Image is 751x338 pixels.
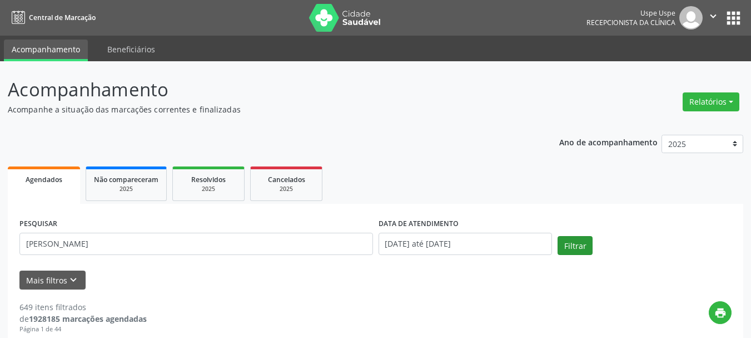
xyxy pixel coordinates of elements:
input: Nome, código do beneficiário ou CPF [19,233,373,255]
button: Mais filtroskeyboard_arrow_down [19,271,86,290]
div: 649 itens filtrados [19,301,147,313]
p: Ano de acompanhamento [559,135,658,149]
span: Cancelados [268,175,305,184]
div: 2025 [258,185,314,193]
a: Beneficiários [100,40,163,59]
label: DATA DE ATENDIMENTO [379,215,459,233]
i: print [714,307,727,319]
strong: 1928185 marcações agendadas [29,313,147,324]
button: Relatórios [683,92,739,111]
i:  [707,10,719,22]
button: print [709,301,732,324]
button: apps [724,8,743,28]
i: keyboard_arrow_down [67,274,79,286]
label: PESQUISAR [19,215,57,233]
img: img [679,6,703,30]
div: de [19,313,147,325]
span: Resolvidos [191,175,226,184]
a: Central de Marcação [8,8,96,27]
span: Recepcionista da clínica [586,18,675,27]
div: 2025 [181,185,236,193]
span: Central de Marcação [29,13,96,22]
button: Filtrar [558,236,593,255]
a: Acompanhamento [4,40,88,61]
p: Acompanhamento [8,76,523,104]
div: Uspe Uspe [586,8,675,18]
div: 2025 [94,185,158,193]
span: Não compareceram [94,175,158,184]
span: Agendados [26,175,62,184]
p: Acompanhe a situação das marcações correntes e finalizadas [8,104,523,115]
button:  [703,6,724,30]
input: Selecione um intervalo [379,233,553,255]
div: Página 1 de 44 [19,325,147,334]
